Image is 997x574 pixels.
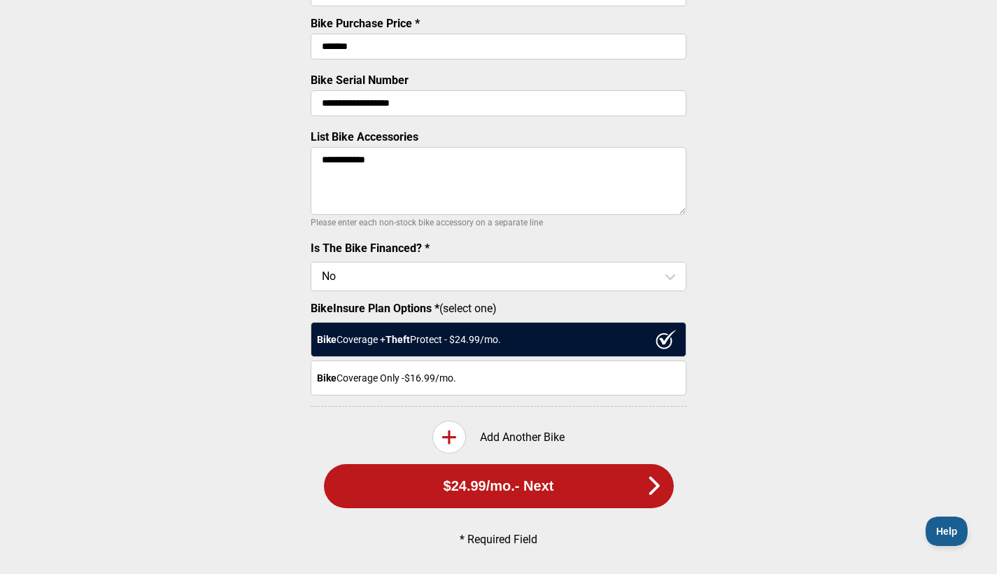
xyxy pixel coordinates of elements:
label: Is The Bike Financed? * [311,241,430,255]
strong: Theft [386,334,410,345]
label: (select one) [311,302,686,315]
label: Bike Purchase Price * [311,17,420,30]
p: * Required Field [334,533,663,546]
div: Add Another Bike [311,421,686,454]
strong: BikeInsure Plan Options * [311,302,439,315]
iframe: Toggle Customer Support [926,517,969,546]
div: Coverage + Protect - $ 24.99 /mo. [311,322,686,357]
div: Coverage Only - $16.99 /mo. [311,360,686,395]
label: List Bike Accessories [311,130,418,143]
span: /mo. [486,478,515,494]
strong: Bike [317,334,337,345]
strong: Bike [317,372,337,384]
img: ux1sgP1Haf775SAghJI38DyDlYP+32lKFAAAAAElFTkSuQmCC [656,330,677,349]
label: Bike Serial Number [311,73,409,87]
p: Please enter each non-stock bike accessory on a separate line [311,214,686,231]
button: $24.99/mo.- Next [324,464,674,508]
